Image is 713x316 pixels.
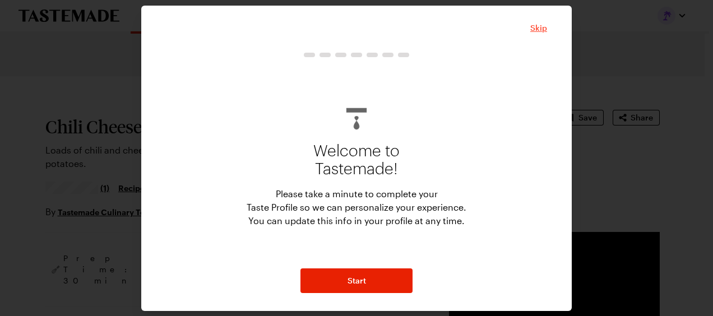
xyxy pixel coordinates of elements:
button: Close [530,22,547,34]
button: NextStepButton [300,268,413,293]
span: Skip [530,22,547,34]
p: Welcome to Tastemade! [313,142,400,178]
span: Start [348,275,366,286]
p: Please take a minute to complete your Taste Profile so we can personalize your experience. You ca... [247,187,466,227]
